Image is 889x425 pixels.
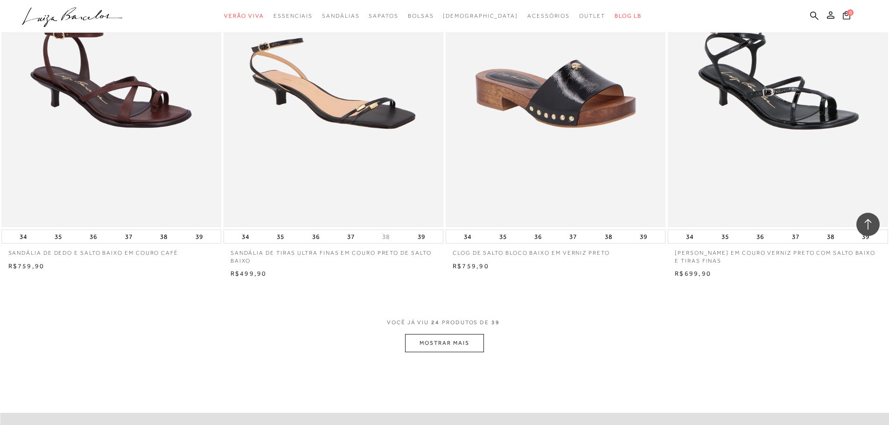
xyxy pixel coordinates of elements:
span: R$699,90 [675,270,711,277]
span: BLOG LB [615,13,642,19]
a: categoryNavScreenReaderText [322,7,359,25]
span: Acessórios [527,13,570,19]
button: 36 [532,230,545,243]
button: 34 [17,230,30,243]
span: R$759,90 [453,262,489,270]
a: SANDÁLIA DE DEDO E SALTO BAIXO EM COURO CAFÉ [1,244,221,257]
button: 38 [379,232,392,241]
button: 35 [52,230,65,243]
span: 24 [431,319,440,326]
span: Verão Viva [224,13,264,19]
button: MOSTRAR MAIS [405,334,483,352]
button: 36 [87,230,100,243]
a: SANDÁLIA DE TIRAS ULTRA FINAS EM COURO PRETO DE SALTO BAIXO [224,244,443,265]
a: categoryNavScreenReaderText [408,7,434,25]
a: categoryNavScreenReaderText [527,7,570,25]
span: Bolsas [408,13,434,19]
button: 39 [637,230,650,243]
span: Sandálias [322,13,359,19]
button: 39 [859,230,872,243]
span: R$759,90 [8,262,45,270]
button: 39 [193,230,206,243]
a: BLOG LB [615,7,642,25]
a: CLOG DE SALTO BLOCO BAIXO EM VERNIZ PRETO [446,244,665,257]
span: R$499,90 [231,270,267,277]
span: 0 [847,9,854,16]
button: 37 [567,230,580,243]
span: Sapatos [369,13,398,19]
button: 38 [602,230,615,243]
button: 34 [461,230,474,243]
button: 38 [157,230,170,243]
button: 36 [309,230,322,243]
button: 34 [239,230,252,243]
span: 39 [491,319,500,326]
a: categoryNavScreenReaderText [579,7,605,25]
button: 34 [683,230,696,243]
span: [DEMOGRAPHIC_DATA] [443,13,518,19]
a: [PERSON_NAME] EM COURO VERNIZ PRETO COM SALTO BAIXO E TIRAS FINAS [668,244,888,265]
button: 35 [719,230,732,243]
button: 38 [824,230,837,243]
button: 36 [754,230,767,243]
button: 39 [415,230,428,243]
button: 37 [344,230,357,243]
button: 35 [274,230,287,243]
a: categoryNavScreenReaderText [273,7,313,25]
button: 37 [789,230,802,243]
span: Essenciais [273,13,313,19]
a: noSubCategoriesText [443,7,518,25]
a: categoryNavScreenReaderText [224,7,264,25]
button: 0 [840,10,853,23]
span: VOCÊ JÁ VIU PRODUTOS DE [387,319,502,326]
span: Outlet [579,13,605,19]
button: 35 [497,230,510,243]
a: categoryNavScreenReaderText [369,7,398,25]
button: 37 [122,230,135,243]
